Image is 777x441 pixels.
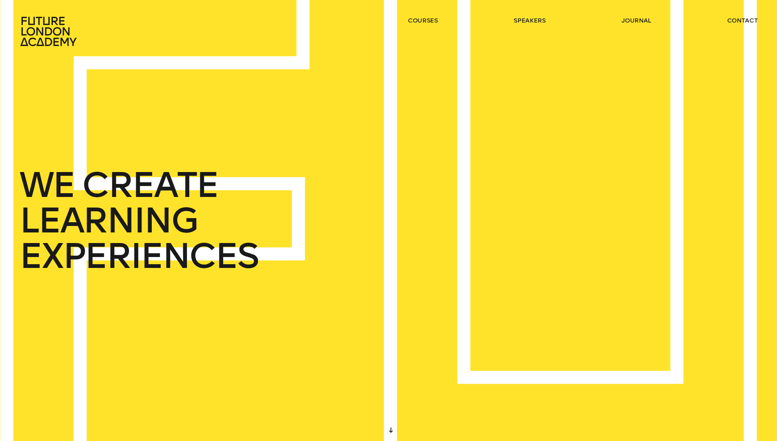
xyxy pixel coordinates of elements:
span: CREATE [82,167,218,203]
span: EXPERIENCES [19,238,258,274]
a: contact [727,16,758,25]
a: speakers [514,16,545,25]
span: WE [19,167,74,203]
span: LEARNING [19,203,197,238]
a: journal [621,16,651,25]
a: courses [408,16,438,25]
